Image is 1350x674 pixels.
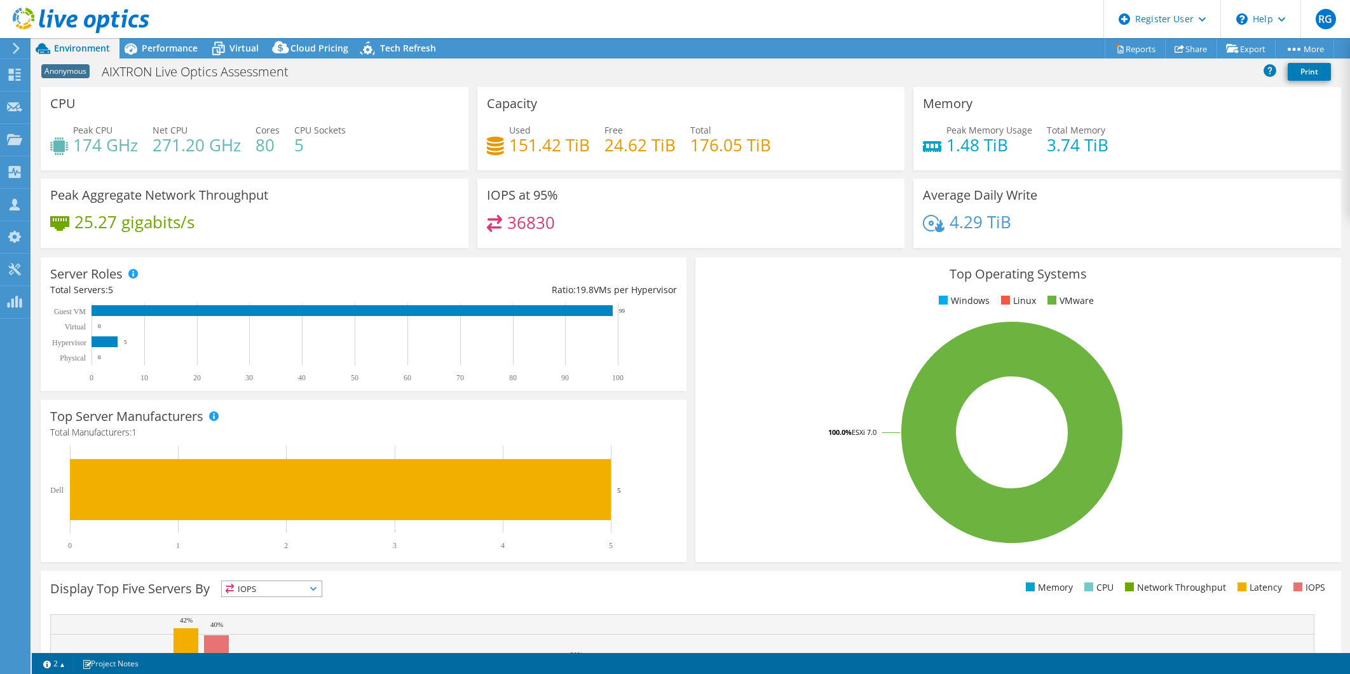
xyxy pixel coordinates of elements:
[509,373,517,382] text: 80
[50,267,123,281] h3: Server Roles
[950,215,1011,229] h4: 4.29 TiB
[193,373,201,382] text: 20
[1105,39,1166,58] a: Reports
[50,409,203,423] h3: Top Server Manufacturers
[998,294,1036,308] li: Linux
[298,373,306,382] text: 40
[923,97,972,111] h3: Memory
[946,124,1032,136] span: Peak Memory Usage
[1044,294,1094,308] li: VMware
[1047,124,1105,136] span: Total Memory
[351,373,358,382] text: 50
[229,42,259,54] span: Virtual
[1217,39,1276,58] a: Export
[487,188,558,202] h3: IOPS at 95%
[108,284,113,296] span: 5
[60,354,86,362] text: Physical
[74,215,194,229] h4: 25.27 gigabits/s
[34,656,74,671] a: 2
[73,124,112,136] span: Peak CPU
[54,307,86,316] text: Guest VM
[364,283,677,297] div: Ratio: VMs per Hypervisor
[1047,138,1108,152] h4: 3.74 TiB
[50,486,64,495] text: Dell
[245,373,253,382] text: 30
[73,138,138,152] h4: 174 GHz
[509,138,590,152] h4: 151.42 TiB
[142,42,198,54] span: Performance
[404,373,411,382] text: 60
[690,124,711,136] span: Total
[65,322,86,331] text: Virtual
[617,486,621,494] text: 5
[1165,39,1217,58] a: Share
[1275,39,1334,58] a: More
[41,64,90,78] span: Anonymous
[290,42,348,54] span: Cloud Pricing
[284,541,288,550] text: 2
[690,138,771,152] h4: 176.05 TiB
[1234,581,1282,595] li: Latency
[604,138,676,152] h4: 24.62 TiB
[294,138,346,152] h4: 5
[50,425,677,439] h4: Total Manufacturers:
[50,188,268,202] h3: Peak Aggregate Network Throughput
[570,650,583,658] text: 31%
[609,541,613,550] text: 5
[50,283,364,297] div: Total Servers:
[98,323,101,329] text: 0
[507,216,555,230] h4: 36830
[380,42,436,54] span: Tech Refresh
[98,354,101,361] text: 0
[153,124,187,136] span: Net CPU
[210,621,223,628] text: 40%
[180,616,193,624] text: 42%
[68,541,72,550] text: 0
[256,138,280,152] h4: 80
[487,97,537,111] h3: Capacity
[1290,581,1325,595] li: IOPS
[612,373,624,382] text: 100
[176,541,180,550] text: 1
[509,124,531,136] span: Used
[294,124,346,136] span: CPU Sockets
[393,541,397,550] text: 3
[1236,13,1248,25] svg: \n
[828,427,852,437] tspan: 100.0%
[153,138,241,152] h4: 271.20 GHz
[73,656,147,671] a: Project Notes
[96,65,308,79] h1: AIXTRON Live Optics Assessment
[1122,581,1226,595] li: Network Throughput
[1316,9,1336,29] span: RG
[705,267,1332,281] h3: Top Operating Systems
[50,97,76,111] h3: CPU
[501,541,505,550] text: 4
[222,581,322,596] span: IOPS
[852,427,876,437] tspan: ESXi 7.0
[936,294,990,308] li: Windows
[124,339,127,345] text: 5
[256,124,280,136] span: Cores
[456,373,464,382] text: 70
[140,373,148,382] text: 10
[1023,581,1073,595] li: Memory
[132,426,137,438] span: 1
[923,188,1037,202] h3: Average Daily Write
[1081,581,1114,595] li: CPU
[946,138,1032,152] h4: 1.48 TiB
[1288,63,1331,81] a: Print
[576,284,594,296] span: 19.8
[52,338,86,347] text: Hypervisor
[561,373,569,382] text: 90
[604,124,623,136] span: Free
[90,373,93,382] text: 0
[619,308,625,314] text: 99
[54,42,110,54] span: Environment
